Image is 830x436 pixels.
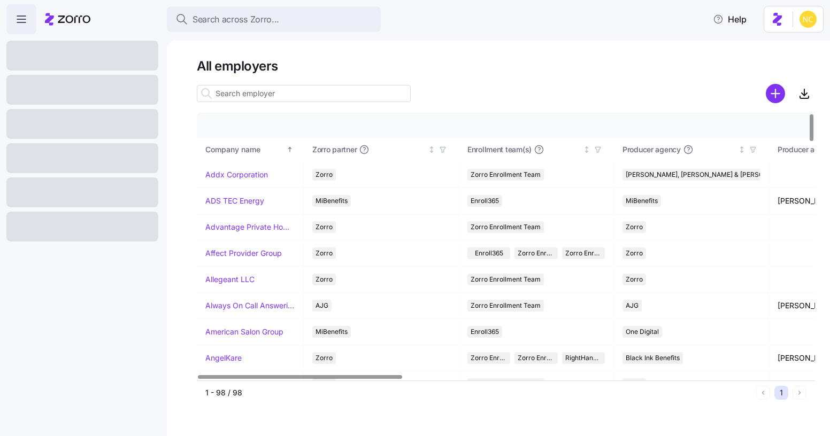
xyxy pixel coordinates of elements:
div: 1 - 98 / 98 [205,387,752,398]
button: Help [704,9,755,30]
img: e03b911e832a6112bf72643c5874f8d8 [800,11,817,28]
span: Zorro [626,221,643,233]
span: Zorro partner [312,144,357,155]
span: MiBenefits [316,326,348,338]
th: Zorro partnerNot sorted [304,137,459,162]
span: Zorro Enrollment Team [471,300,541,312]
span: Zorro Enrollment Experts [565,247,602,259]
span: Zorro [316,221,333,233]
h1: All employers [197,58,815,74]
span: Enroll365 [475,247,503,259]
span: Zorro [316,352,333,364]
th: Producer agencyNot sorted [614,137,769,162]
span: MiBenefits [626,195,658,207]
span: Enrollment team(s) [467,144,532,155]
span: Zorro Enrollment Experts [518,352,554,364]
div: Not sorted [428,146,435,153]
a: American Salon Group [205,326,283,337]
span: Zorro [626,274,643,285]
span: Enroll365 [471,326,499,338]
span: Black Ink Benefits [626,352,680,364]
span: Zorro [316,274,333,285]
span: Zorro [316,247,333,259]
button: Next page [793,386,806,400]
span: AJG [316,300,328,312]
span: Zorro Enrollment Team [518,247,554,259]
a: AngelKare [205,353,242,363]
span: Enroll365 [471,195,499,207]
div: Not sorted [583,146,590,153]
div: Sorted ascending [286,146,294,153]
a: ADS TEC Energy [205,196,264,206]
span: Zorro Enrollment Team [471,274,541,285]
button: 1 [774,386,788,400]
span: [PERSON_NAME], [PERSON_NAME] & [PERSON_NAME] [626,169,792,181]
a: Advantage Private Home Care [205,222,295,232]
span: Producer agent [778,144,830,155]
span: Zorro [316,169,333,181]
span: RightHandMan Financial [565,352,602,364]
span: Zorro Enrollment Team [471,221,541,233]
span: Search across Zorro... [193,13,279,26]
div: Company name [205,144,285,155]
th: Enrollment team(s)Not sorted [459,137,614,162]
a: Always On Call Answering Service [205,300,295,311]
a: Allegeant LLC [205,274,255,285]
button: Previous page [756,386,770,400]
button: Search across Zorro... [167,6,381,32]
span: Zorro Enrollment Team [471,352,507,364]
span: Producer agency [622,144,681,155]
a: Affect Provider Group [205,248,282,259]
svg: add icon [766,84,785,103]
span: One Digital [626,326,659,338]
span: AJG [626,300,639,312]
a: Addx Corporation [205,169,268,180]
span: Help [713,13,747,26]
span: Zorro Enrollment Team [471,169,541,181]
span: MiBenefits [316,195,348,207]
span: Zorro [626,247,643,259]
div: Not sorted [738,146,746,153]
input: Search employer [197,85,411,102]
th: Company nameSorted ascending [197,137,304,162]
